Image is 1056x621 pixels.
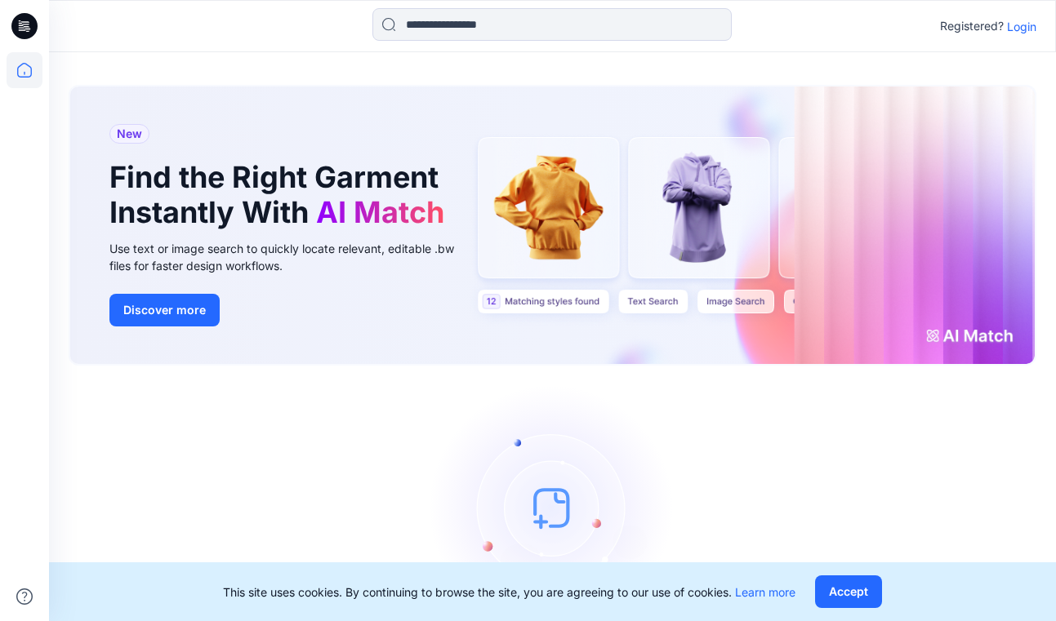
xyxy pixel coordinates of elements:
[117,124,142,144] span: New
[109,160,452,230] h1: Find the Right Garment Instantly With
[223,583,795,601] p: This site uses cookies. By continuing to browse the site, you are agreeing to our use of cookies.
[735,585,795,599] a: Learn more
[109,294,220,326] button: Discover more
[316,194,444,230] span: AI Match
[1007,18,1036,35] p: Login
[940,16,1004,36] p: Registered?
[815,575,882,608] button: Accept
[109,240,477,274] div: Use text or image search to quickly locate relevant, editable .bw files for faster design workflows.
